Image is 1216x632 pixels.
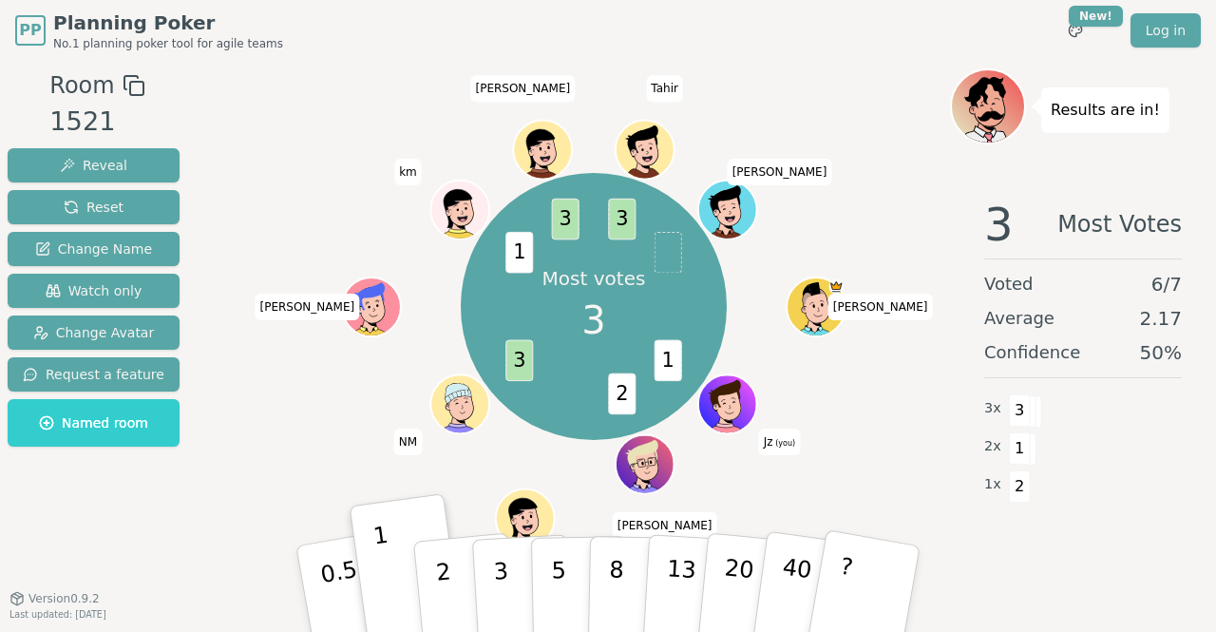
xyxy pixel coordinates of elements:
[984,474,1001,495] span: 1 x
[1057,201,1182,247] span: Most Votes
[984,271,1034,297] span: Voted
[15,10,283,51] a: PPPlanning PokerNo.1 planning poker tool for agile teams
[8,274,180,308] button: Watch only
[984,398,1001,419] span: 3 x
[49,68,114,103] span: Room
[828,294,933,320] span: Click to change your name
[8,316,180,350] button: Change Avatar
[1151,271,1182,297] span: 6 / 7
[394,159,422,185] span: Click to change your name
[394,429,422,455] span: Click to change your name
[8,190,180,224] button: Reset
[984,339,1080,366] span: Confidence
[542,265,646,292] p: Most votes
[8,148,180,182] button: Reveal
[1051,97,1160,124] p: Results are in!
[700,376,755,431] button: Click to change your avatar
[8,399,180,447] button: Named room
[371,522,400,625] p: 1
[1009,394,1031,427] span: 3
[1009,432,1031,465] span: 1
[23,365,164,384] span: Request a feature
[64,198,123,217] span: Reset
[829,279,844,294] span: chris is the host
[255,294,359,320] span: Click to change your name
[19,19,41,42] span: PP
[505,232,533,274] span: 1
[8,232,180,266] button: Change Name
[35,239,152,259] span: Change Name
[1140,339,1182,366] span: 50 %
[49,103,144,142] div: 1521
[1009,470,1031,503] span: 2
[759,429,800,455] span: Click to change your name
[9,591,100,606] button: Version0.9.2
[655,340,682,382] span: 1
[773,439,796,448] span: (you)
[984,436,1001,457] span: 2 x
[39,413,148,432] span: Named room
[608,373,636,415] span: 2
[1058,13,1092,48] button: New!
[470,75,575,102] span: Click to change your name
[28,591,100,606] span: Version 0.9.2
[60,156,127,175] span: Reveal
[33,323,155,342] span: Change Avatar
[608,199,636,240] span: 3
[646,75,683,102] span: Click to change your name
[46,281,142,300] span: Watch only
[1139,305,1182,332] span: 2.17
[1130,13,1201,48] a: Log in
[505,340,533,382] span: 3
[53,10,283,36] span: Planning Poker
[8,357,180,392] button: Request a feature
[53,36,283,51] span: No.1 planning poker tool for agile teams
[552,199,579,240] span: 3
[728,159,832,185] span: Click to change your name
[581,292,605,349] span: 3
[984,305,1054,332] span: Average
[984,201,1014,247] span: 3
[9,609,106,620] span: Last updated: [DATE]
[1069,6,1123,27] div: New!
[613,511,717,538] span: Click to change your name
